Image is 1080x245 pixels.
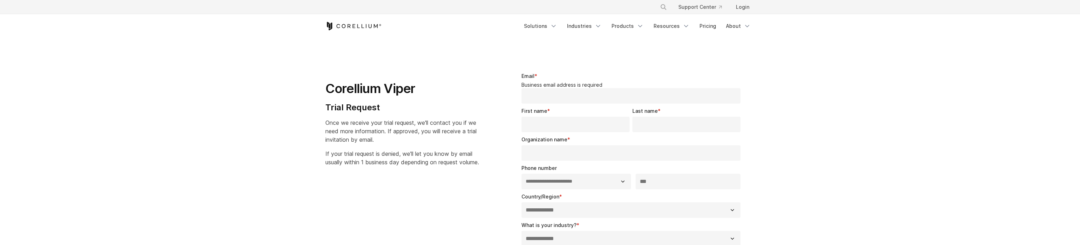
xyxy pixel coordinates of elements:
span: Country/Region [521,194,559,200]
a: Login [730,1,755,13]
a: Corellium Home [325,22,382,30]
span: First name [521,108,547,114]
a: Solutions [520,20,561,32]
a: Resources [649,20,694,32]
legend: Business email address is required [521,82,744,88]
a: Industries [563,20,606,32]
span: Once we receive your trial request, we'll contact you if we need more information. If approved, y... [325,119,477,143]
div: Navigation Menu [520,20,755,32]
span: Organization name [521,136,567,142]
span: Phone number [521,165,557,171]
button: Search [657,1,670,13]
a: Products [607,20,648,32]
a: About [722,20,755,32]
span: If your trial request is denied, we'll let you know by email usually within 1 business day depend... [325,150,479,166]
span: Last name [632,108,658,114]
div: Navigation Menu [651,1,755,13]
span: What is your industry? [521,222,577,228]
h4: Trial Request [325,102,479,113]
a: Support Center [673,1,727,13]
h1: Corellium Viper [325,81,479,97]
a: Pricing [695,20,720,32]
span: Email [521,73,535,79]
